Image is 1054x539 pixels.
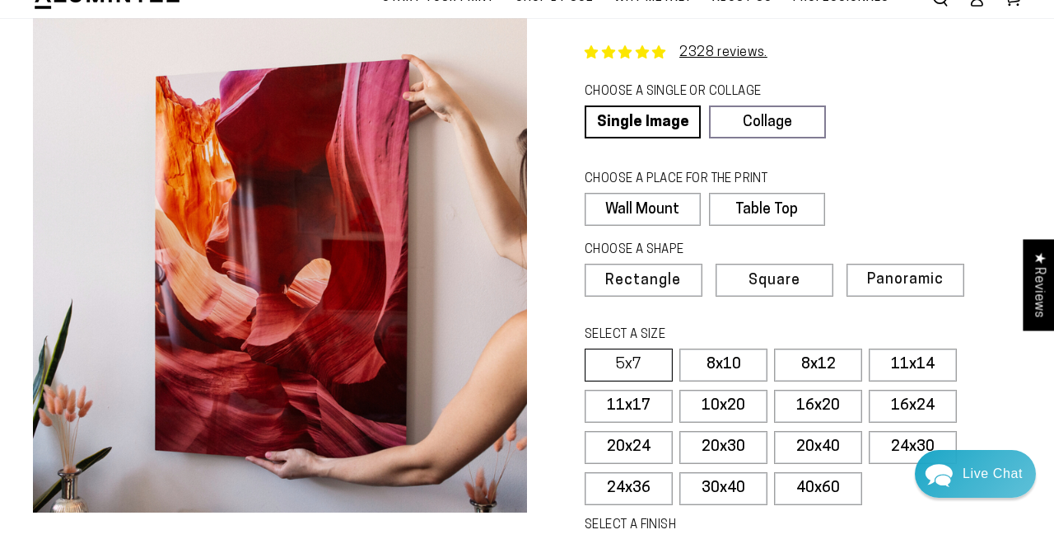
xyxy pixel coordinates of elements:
[869,431,957,464] label: 24x30
[679,349,767,382] label: 8x10
[679,46,767,59] a: 2328 reviews.
[679,390,767,423] label: 10x20
[585,390,673,423] label: 11x17
[774,390,862,423] label: 16x20
[585,193,701,226] label: Wall Mount
[915,450,1036,498] div: Chat widget toggle
[709,105,825,138] a: Collage
[585,431,673,464] label: 20x24
[869,349,957,382] label: 11x14
[585,472,673,505] label: 24x36
[679,472,767,505] label: 30x40
[585,171,809,189] legend: CHOOSE A PLACE FOR THE PRINT
[679,431,767,464] label: 20x30
[774,431,862,464] label: 20x40
[605,274,681,288] span: Rectangle
[709,193,825,226] label: Table Top
[585,241,812,260] legend: CHOOSE A SHAPE
[585,349,673,382] label: 5x7
[585,517,840,535] legend: SELECT A FINISH
[585,105,701,138] a: Single Image
[774,472,862,505] label: 40x60
[1023,239,1054,330] div: Click to open Judge.me floating reviews tab
[774,349,862,382] label: 8x12
[867,272,944,288] span: Panoramic
[963,450,1023,498] div: Contact Us Directly
[585,83,810,101] legend: CHOOSE A SINGLE OR COLLAGE
[585,326,840,344] legend: SELECT A SIZE
[869,390,957,423] label: 16x24
[749,274,800,288] span: Square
